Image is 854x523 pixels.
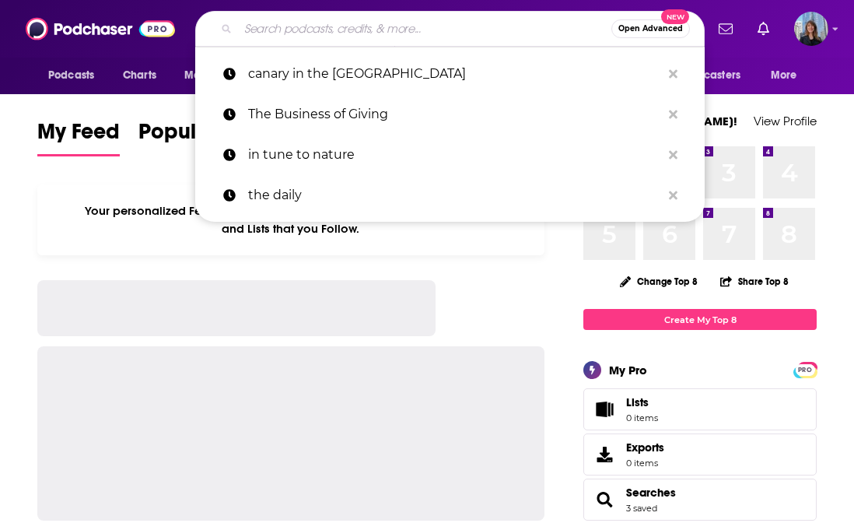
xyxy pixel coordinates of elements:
span: New [661,9,689,24]
span: Lists [626,395,649,409]
span: Monitoring [184,65,240,86]
a: Exports [583,433,817,476]
p: the daily [248,175,661,216]
a: Searches [626,486,676,500]
a: Searches [589,489,620,511]
a: The Business of Giving [195,94,705,135]
div: My Pro [609,363,647,377]
button: Open AdvancedNew [611,19,690,38]
a: the daily [195,175,705,216]
div: Your personalized Feed is curated based on the Podcasts, Creators, Users, and Lists that you Follow. [37,184,544,255]
button: Change Top 8 [611,272,707,291]
input: Search podcasts, credits, & more... [238,16,611,41]
button: open menu [37,61,114,90]
span: Searches [583,479,817,521]
a: My Feed [37,118,120,156]
span: Podcasts [48,65,94,86]
button: open menu [656,61,763,90]
span: Exports [589,444,620,465]
button: Show profile menu [794,12,828,46]
span: Charts [123,65,156,86]
img: Podchaser - Follow, Share and Rate Podcasts [26,14,175,44]
span: 0 items [626,412,658,423]
a: in tune to nature [195,135,705,175]
p: canary in the cornfield [248,54,661,94]
span: Lists [626,395,658,409]
span: Exports [626,441,664,455]
a: Show notifications dropdown [751,16,775,42]
span: 0 items [626,458,664,469]
button: open menu [173,61,260,90]
p: in tune to nature [248,135,661,175]
a: Create My Top 8 [583,309,817,330]
p: The Business of Giving [248,94,661,135]
div: Search podcasts, credits, & more... [195,11,705,47]
button: open menu [760,61,817,90]
a: Charts [113,61,166,90]
a: Popular Feed [138,118,271,156]
span: More [771,65,797,86]
span: Lists [589,398,620,420]
span: Open Advanced [618,25,683,33]
a: PRO [796,363,814,375]
a: View Profile [754,114,817,128]
a: 3 saved [626,503,657,514]
span: Logged in as j.bohrson [794,12,828,46]
button: Share Top 8 [719,266,789,297]
span: My Feed [37,118,120,154]
a: canary in the [GEOGRAPHIC_DATA] [195,54,705,94]
span: Popular Feed [138,118,271,154]
img: User Profile [794,12,828,46]
span: PRO [796,364,814,376]
a: Lists [583,388,817,430]
a: Show notifications dropdown [712,16,739,42]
